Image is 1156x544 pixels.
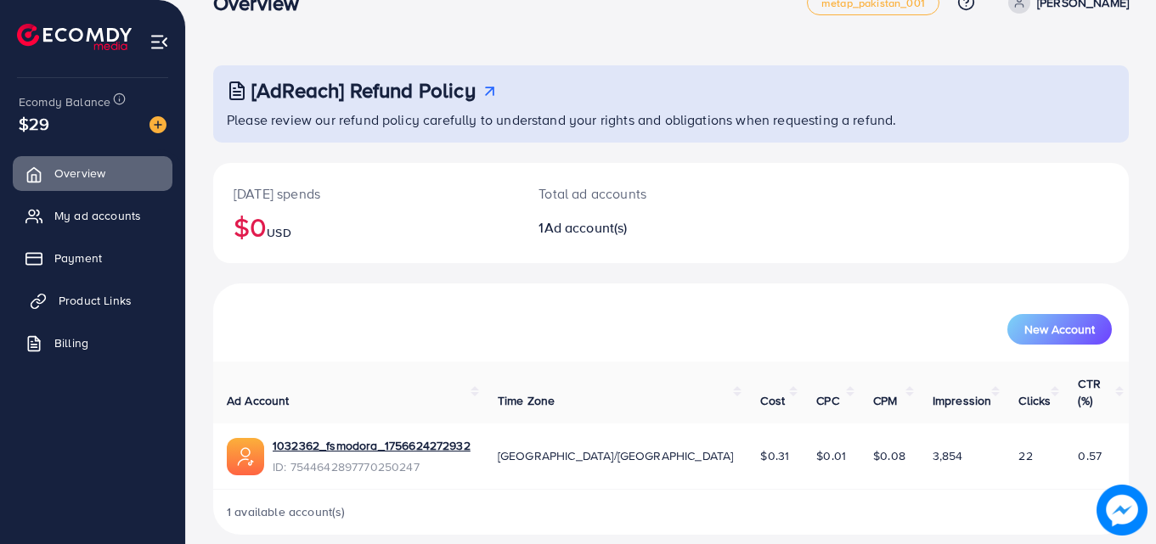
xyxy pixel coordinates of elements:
[498,392,555,409] span: Time Zone
[59,292,132,309] span: Product Links
[19,111,49,136] span: $29
[149,32,169,52] img: menu
[1078,375,1100,409] span: CTR (%)
[933,392,992,409] span: Impression
[149,116,166,133] img: image
[17,24,132,50] img: logo
[933,447,963,464] span: 3,854
[873,392,897,409] span: CPM
[544,218,628,237] span: Ad account(s)
[54,250,102,266] span: Payment
[227,438,264,475] img: ic-ads-acc.e4c84228.svg
[498,447,734,464] span: [GEOGRAPHIC_DATA]/[GEOGRAPHIC_DATA]
[273,437,471,454] a: 1032362_fsmodora_1756624272932
[539,220,727,236] h2: 1
[234,183,498,204] p: [DATE] spends
[19,93,110,110] span: Ecomdy Balance
[1007,314,1112,345] button: New Account
[539,183,727,204] p: Total ad accounts
[1097,485,1148,536] img: image
[1018,447,1032,464] span: 22
[873,447,905,464] span: $0.08
[816,447,846,464] span: $0.01
[251,78,476,103] h3: [AdReach] Refund Policy
[54,334,88,351] span: Billing
[267,224,290,241] span: USD
[760,447,789,464] span: $0.31
[54,207,141,224] span: My ad accounts
[816,392,838,409] span: CPC
[1024,323,1095,335] span: New Account
[760,392,785,409] span: Cost
[13,326,172,360] a: Billing
[273,458,471,475] span: ID: 7544642897770250247
[13,283,172,317] a: Product Links
[13,156,172,190] a: Overview
[1018,392,1051,409] span: Clicks
[227,109,1119,130] p: Please review our refund policy carefully to understand your rights and obligations when requesti...
[227,392,290,409] span: Ad Account
[13,199,172,233] a: My ad accounts
[234,210,498,243] h2: $0
[227,503,346,520] span: 1 available account(s)
[1078,447,1102,464] span: 0.57
[13,241,172,275] a: Payment
[54,165,105,182] span: Overview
